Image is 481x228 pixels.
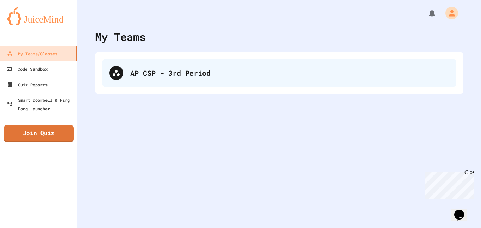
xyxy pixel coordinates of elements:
div: My Account [438,5,460,21]
div: AP CSP - 3rd Period [102,59,456,87]
div: My Notifications [415,7,438,19]
div: Code Sandbox [6,65,48,74]
img: logo-orange.svg [7,7,70,25]
iframe: chat widget [451,200,474,221]
a: Join Quiz [4,125,74,142]
div: Quiz Reports [7,80,48,89]
div: Smart Doorbell & Ping Pong Launcher [7,96,75,113]
iframe: chat widget [423,169,474,199]
div: My Teams [95,29,146,45]
div: My Teams/Classes [7,49,57,58]
div: AP CSP - 3rd Period [130,68,449,78]
div: Chat with us now!Close [3,3,49,45]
